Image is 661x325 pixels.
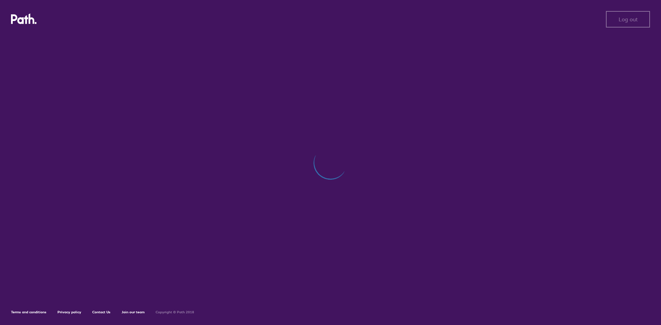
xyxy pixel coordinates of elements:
span: Log out [619,16,638,22]
a: Join our team [122,310,145,314]
a: Privacy policy [57,310,81,314]
a: Contact Us [92,310,111,314]
button: Log out [606,11,650,28]
h6: Copyright © Path 2018 [156,310,194,314]
a: Terms and conditions [11,310,46,314]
